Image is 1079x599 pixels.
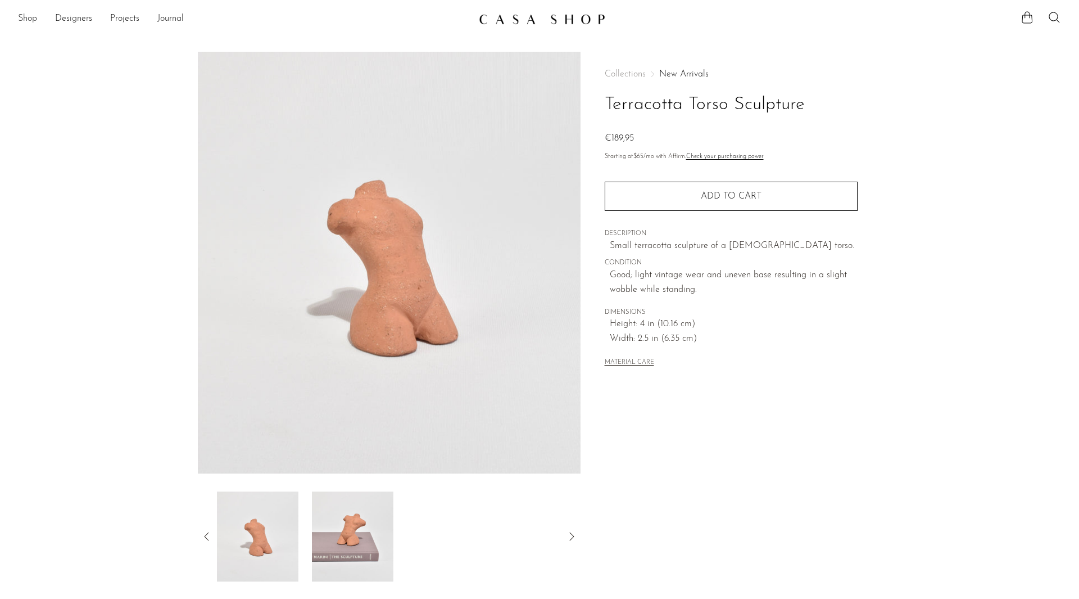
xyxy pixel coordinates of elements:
span: $65 [633,154,643,160]
span: Add to cart [701,192,761,201]
img: Terracotta Torso Sculpture [217,492,298,582]
a: Check your purchasing power - Learn more about Affirm Financing (opens in modal) [686,154,764,160]
a: Designers [55,12,92,26]
span: DIMENSIONS [605,308,858,318]
button: Add to cart [605,182,858,211]
a: Journal [157,12,184,26]
span: Height: 4 in (10.16 cm) [610,317,858,332]
a: New Arrivals [659,70,709,79]
a: Projects [110,12,139,26]
a: Shop [18,12,37,26]
span: €189,95 [605,134,634,143]
nav: Breadcrumbs [605,70,858,79]
img: Terracotta Torso Sculpture [198,52,581,474]
ul: NEW HEADER MENU [18,10,470,29]
img: Terracotta Torso Sculpture [312,492,393,582]
h1: Terracotta Torso Sculpture [605,91,858,119]
span: Collections [605,70,646,79]
button: MATERIAL CARE [605,359,654,367]
p: Small terracotta sculpture of a [DEMOGRAPHIC_DATA] torso. [610,239,858,254]
span: Width: 2.5 in (6.35 cm) [610,332,858,346]
span: DESCRIPTION [605,229,858,239]
p: Starting at /mo with Affirm. [605,152,858,162]
span: Good; light vintage wear and uneven base resulting in a slight wobble while standing. [610,268,858,297]
nav: Desktop navigation [18,10,470,29]
span: CONDITION [605,258,858,268]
